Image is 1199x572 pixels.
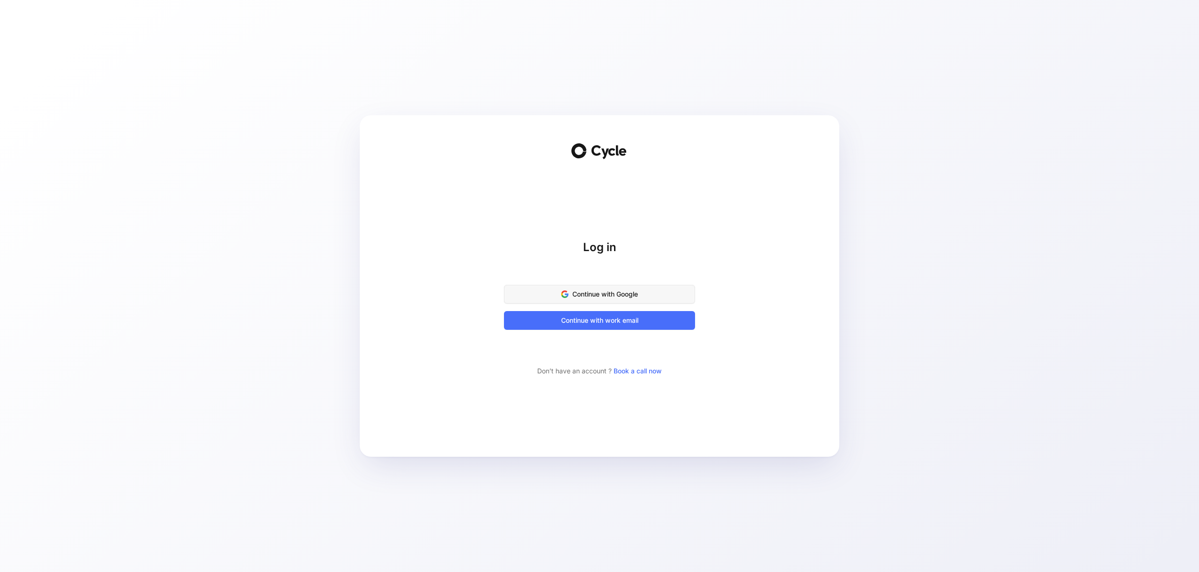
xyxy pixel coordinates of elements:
[504,365,695,377] div: Don’t have an account ?
[504,311,695,330] button: Continue with work email
[614,367,662,375] a: Book a call now
[504,285,695,304] button: Continue with Google
[516,315,683,326] span: Continue with work email
[516,289,683,300] span: Continue with Google
[504,240,695,255] h1: Log in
